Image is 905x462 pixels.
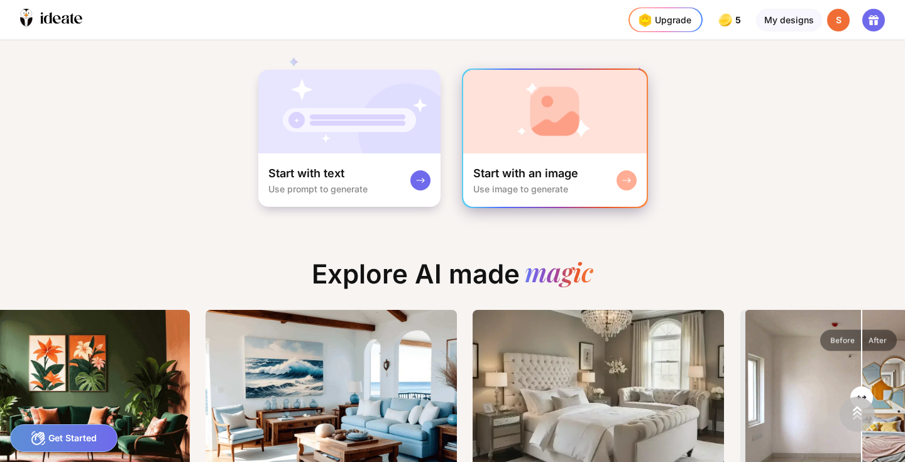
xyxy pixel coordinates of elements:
[268,166,344,181] div: Start with text
[735,15,743,25] span: 5
[258,70,441,153] img: startWithTextCardBg.jpg
[756,9,822,31] div: My designs
[635,10,655,30] img: upgrade-nav-btn-icon.gif
[463,70,647,153] img: startWithImageCardBg.jpg
[525,258,593,290] div: magic
[10,424,118,452] div: Get Started
[827,9,850,31] div: S
[302,258,603,300] div: Explore AI made
[473,184,568,194] div: Use image to generate
[473,166,578,181] div: Start with an image
[635,10,691,30] div: Upgrade
[268,184,368,194] div: Use prompt to generate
